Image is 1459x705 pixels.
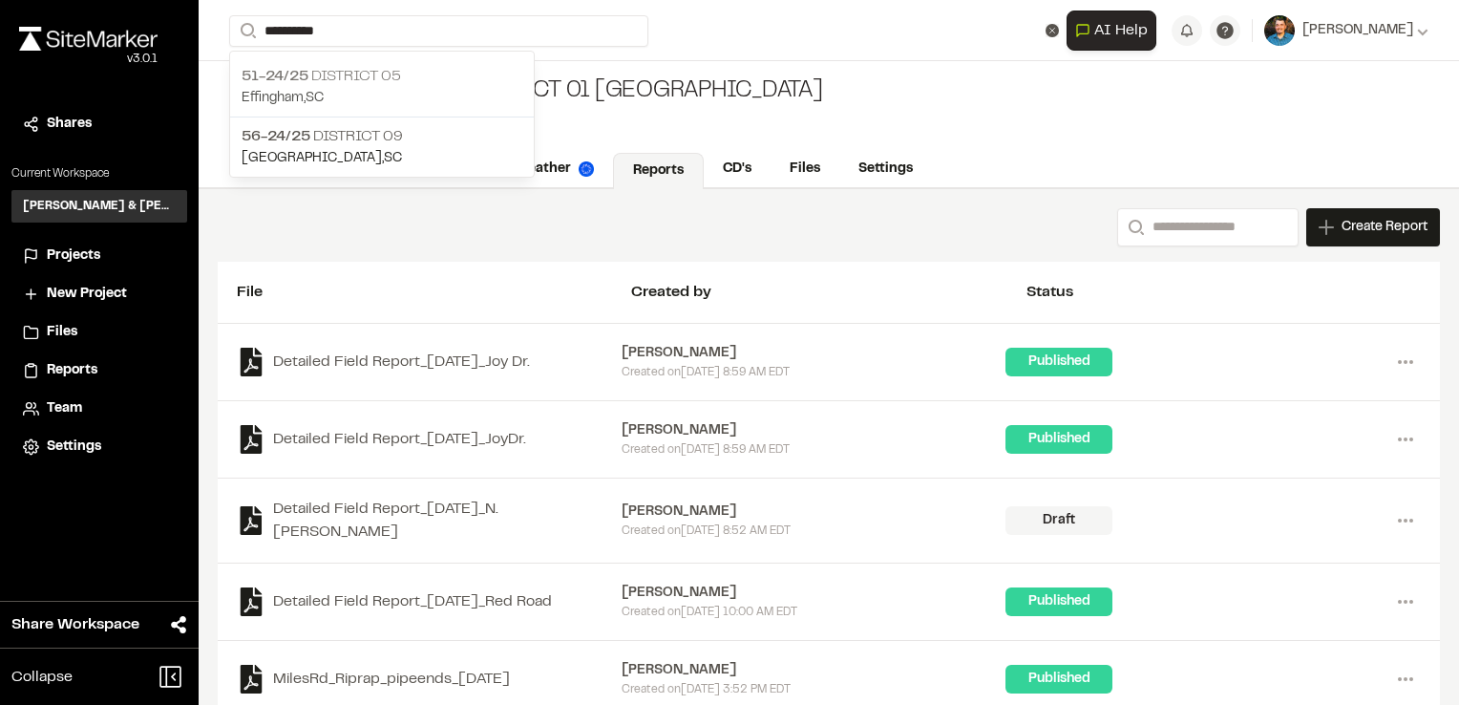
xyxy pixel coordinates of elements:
span: Shares [47,114,92,135]
span: Projects [47,246,100,267]
div: Published [1005,348,1112,376]
div: Created on [DATE] 8:59 AM EDT [622,441,1006,459]
a: Shares [23,114,176,135]
button: Clear text [1046,24,1059,37]
span: [PERSON_NAME] [1302,20,1413,41]
span: Team [47,398,82,419]
a: Projects [23,246,176,267]
div: [PERSON_NAME] [622,660,1006,681]
div: [PERSON_NAME] [622,420,1006,441]
div: Created by [631,281,1026,304]
div: District 01 [GEOGRAPHIC_DATA] [229,76,823,107]
a: Settings [839,151,932,187]
div: Published [1005,665,1112,694]
h3: [PERSON_NAME] & [PERSON_NAME] Inc. [23,198,176,215]
div: Published [1005,587,1112,616]
p: [GEOGRAPHIC_DATA] , SC [242,148,522,169]
a: Detailed Field Report_[DATE]_Red Road [237,587,622,616]
div: Created on [DATE] 8:59 AM EDT [622,364,1006,381]
div: Created on [DATE] 10:00 AM EDT [622,604,1006,621]
div: Created on [DATE] 8:52 AM EDT [622,523,1006,540]
div: Open AI Assistant [1067,11,1164,51]
a: 51-24/25 District 05Effingham,SC [230,57,534,117]
a: Reports [23,360,176,381]
a: Reports [613,153,704,189]
a: Weather [495,151,613,187]
span: Share Workspace [11,613,139,636]
a: Detailed Field Report_[DATE]_N. [PERSON_NAME] [237,498,622,544]
span: AI Help [1094,19,1148,42]
img: precipai.png [579,161,594,177]
span: Settings [47,437,101,458]
p: District 09 [242,125,522,148]
img: rebrand.png [19,27,158,51]
div: File [237,281,631,304]
a: Detailed Field Report_[DATE]_Joy Dr. [237,348,622,376]
span: 51-24/25 [242,70,308,83]
div: Status [1026,281,1421,304]
a: Files [23,322,176,343]
span: 56-24/25 [242,130,310,143]
div: Oh geez...please don't... [19,51,158,68]
a: Team [23,398,176,419]
button: Search [1117,208,1152,246]
a: CD's [704,151,771,187]
span: Files [47,322,77,343]
div: Created on [DATE] 3:52 PM EDT [622,681,1006,698]
span: Create Report [1342,217,1427,238]
a: MilesRd_Riprap_pipeends_[DATE] [237,665,622,694]
div: [PERSON_NAME] [622,502,1006,523]
span: Reports [47,360,97,381]
img: User [1264,15,1295,46]
div: Published [1005,425,1112,454]
div: [PERSON_NAME] [622,583,1006,604]
a: Detailed Field Report_[DATE]_JoyDr. [237,425,622,454]
p: Current Workspace [11,165,187,182]
button: [PERSON_NAME] [1264,15,1428,46]
a: Files [771,151,839,187]
p: District 05 [242,65,522,88]
span: Collapse [11,666,73,689]
div: Draft [1005,506,1112,535]
a: 56-24/25 District 09[GEOGRAPHIC_DATA],SC [230,117,534,177]
span: New Project [47,284,127,305]
a: Settings [23,437,176,458]
button: Open AI Assistant [1067,11,1156,51]
button: Search [229,15,264,47]
div: [PERSON_NAME] [622,343,1006,364]
p: Effingham , SC [242,88,522,109]
a: New Project [23,284,176,305]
